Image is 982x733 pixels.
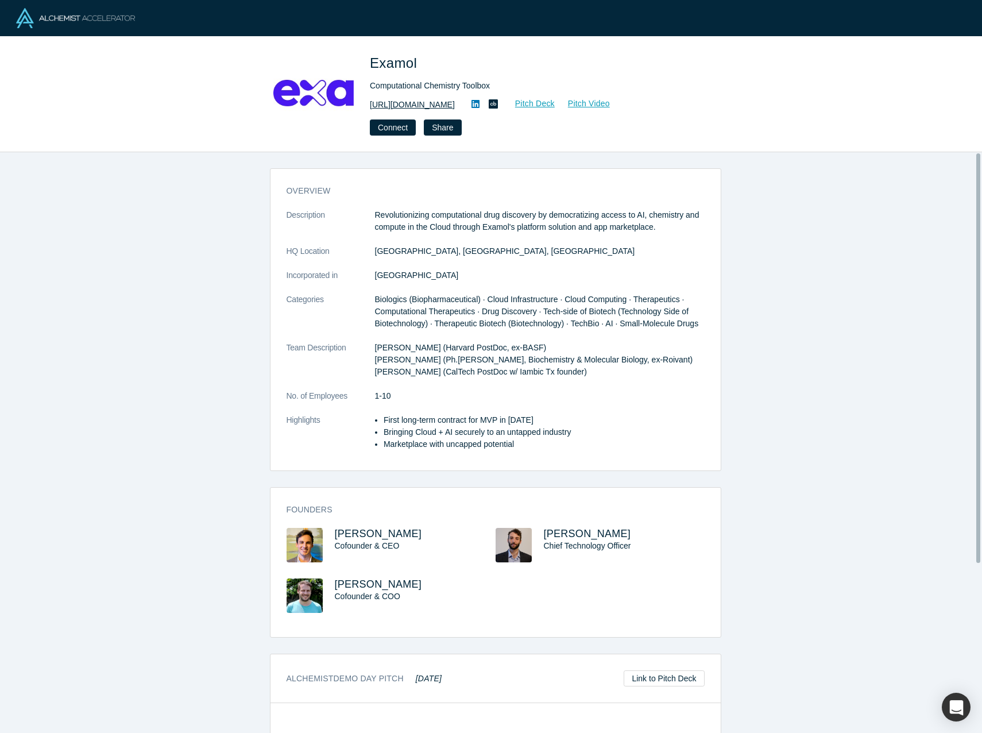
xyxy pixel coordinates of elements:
p: Revolutionizing computational drug discovery by democratizing access to AI, chemistry and compute... [375,209,705,233]
p: [PERSON_NAME] (Harvard PostDoc, ex-BASF) [PERSON_NAME] (Ph.[PERSON_NAME], Biochemistry & Molecula... [375,342,705,378]
span: Examol [370,55,421,71]
em: [DATE] [416,674,442,683]
a: [PERSON_NAME] [544,528,631,539]
a: Pitch Deck [502,97,555,110]
div: Computational Chemistry Toolbox [370,80,691,92]
li: First long-term contract for MVP in [DATE] [384,414,705,426]
dt: Incorporated in [287,269,375,294]
dt: Highlights [287,414,375,462]
button: Share [424,119,461,136]
a: [PERSON_NAME] [335,528,422,539]
img: Emiliano Deustua's Profile Image [287,578,323,613]
dt: Categories [287,294,375,342]
li: Marketplace with uncapped potential [384,438,705,450]
dd: [GEOGRAPHIC_DATA] [375,269,705,281]
a: Pitch Video [555,97,610,110]
span: Cofounder & COO [335,592,400,601]
li: Bringing Cloud + AI securely to an untapped industry [384,426,705,438]
img: Dennis Nenno's Profile Image [287,528,323,562]
h3: overview [287,185,689,197]
dt: Team Description [287,342,375,390]
dt: Description [287,209,375,245]
img: Alchemist Logo [16,8,135,28]
dd: 1-10 [375,390,705,402]
dt: HQ Location [287,245,375,269]
span: Cofounder & CEO [335,541,400,550]
dt: No. of Employees [287,390,375,414]
a: [URL][DOMAIN_NAME] [370,99,455,111]
button: Connect [370,119,416,136]
span: Biologics (Biopharmaceutical) · Cloud Infrastructure · Cloud Computing · Therapeutics · Computati... [375,295,699,328]
img: Examol's Logo [273,53,354,133]
h3: Alchemist Demo Day Pitch [287,673,442,685]
span: Chief Technology Officer [544,541,631,550]
a: [PERSON_NAME] [335,578,422,590]
h3: Founders [287,504,689,516]
dd: [GEOGRAPHIC_DATA], [GEOGRAPHIC_DATA], [GEOGRAPHIC_DATA] [375,245,705,257]
a: Link to Pitch Deck [624,670,704,686]
img: Samuel Lotz's Profile Image [496,528,532,562]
